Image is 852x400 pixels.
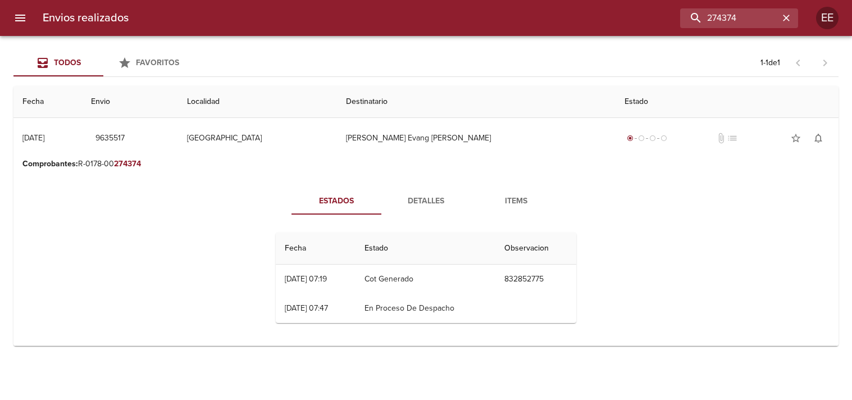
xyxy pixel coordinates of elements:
[680,8,779,28] input: buscar
[285,303,328,313] div: [DATE] 07:47
[388,194,464,208] span: Detalles
[816,7,839,29] div: Abrir información de usuario
[495,233,576,265] th: Observacion
[356,265,495,294] td: Cot Generado
[22,158,830,170] p: R-0178-00
[649,135,656,142] span: radio_button_unchecked
[638,135,645,142] span: radio_button_unchecked
[813,133,824,144] span: notifications_none
[785,127,807,149] button: Agregar a favoritos
[13,49,193,76] div: Tabs Envios
[54,58,81,67] span: Todos
[13,86,839,346] table: Tabla de envíos del cliente
[625,133,669,144] div: Generado
[114,159,141,169] em: 274374
[337,86,616,118] th: Destinatario
[91,128,129,149] button: 9635517
[356,233,495,265] th: Estado
[298,194,375,208] span: Estados
[356,294,495,323] td: En Proceso De Despacho
[812,49,839,76] span: Pagina siguiente
[178,118,338,158] td: [GEOGRAPHIC_DATA]
[22,133,44,143] div: [DATE]
[716,133,727,144] span: No tiene documentos adjuntos
[616,86,839,118] th: Estado
[136,58,179,67] span: Favoritos
[660,135,667,142] span: radio_button_unchecked
[727,133,738,144] span: No tiene pedido asociado
[816,7,839,29] div: EE
[43,9,129,27] h6: Envios realizados
[276,233,576,323] table: Tabla de seguimiento
[95,131,125,146] span: 9635517
[790,133,801,144] span: star_border
[807,127,830,149] button: Activar notificaciones
[276,233,356,265] th: Fecha
[495,265,576,294] td: 832852775
[785,57,812,68] span: Pagina anterior
[178,86,338,118] th: Localidad
[337,118,616,158] td: [PERSON_NAME] Evang [PERSON_NAME]
[285,274,327,284] div: [DATE] 07:19
[7,4,34,31] button: menu
[478,194,554,208] span: Items
[82,86,178,118] th: Envio
[627,135,634,142] span: radio_button_checked
[22,159,78,169] b: Comprobantes :
[13,86,82,118] th: Fecha
[291,188,561,215] div: Tabs detalle de guia
[760,57,780,69] p: 1 - 1 de 1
